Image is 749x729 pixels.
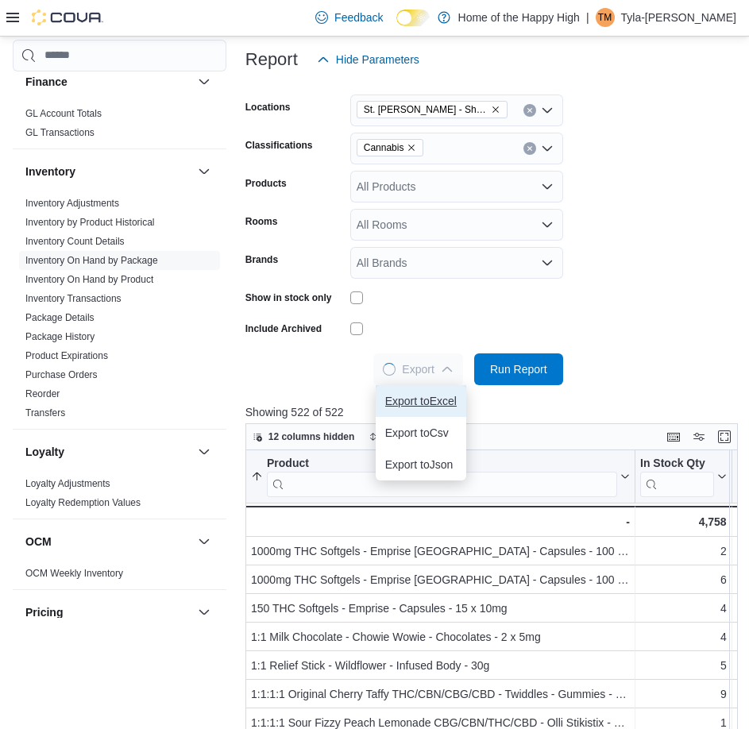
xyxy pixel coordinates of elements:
label: Products [245,177,287,190]
p: Home of the Happy High [458,8,580,27]
button: Open list of options [541,142,554,155]
button: Display options [689,427,708,446]
span: Purchase Orders [25,368,98,381]
label: Locations [245,101,291,114]
button: Inventory [25,164,191,179]
span: Loyalty Redemption Values [25,496,141,509]
a: Inventory On Hand by Package [25,255,158,266]
a: Feedback [309,2,389,33]
div: 5 [640,656,727,675]
label: Classifications [245,139,313,152]
label: Rooms [245,215,278,228]
a: OCM Weekly Inventory [25,568,123,579]
button: OCM [195,532,214,551]
a: Package History [25,331,95,342]
span: Loading [380,361,399,379]
label: Include Archived [245,322,322,335]
button: Loyalty [195,442,214,461]
a: Loyalty Redemption Values [25,497,141,508]
span: Cannabis [364,140,404,156]
label: Show in stock only [245,291,332,304]
span: Export to Json [385,458,457,471]
p: Tyla-[PERSON_NAME] [621,8,736,27]
p: | [586,8,589,27]
div: In Stock Qty [640,456,714,496]
button: Pricing [25,604,191,620]
button: Clear input [523,104,536,117]
button: Export toExcel [376,385,466,417]
button: Finance [195,72,214,91]
button: Open list of options [541,180,554,193]
div: 9 [640,685,727,704]
div: Tyla-Moon Simpson [596,8,615,27]
button: Export toCsv [376,417,466,449]
button: Remove Cannabis from selection in this group [407,143,416,152]
a: GL Transactions [25,127,95,138]
div: - [250,512,630,531]
button: Clear input [523,142,536,155]
button: OCM [25,534,191,550]
div: 1:1 Relief Stick - Wildflower - Infused Body - 30g [251,656,630,675]
a: Inventory Count Details [25,236,125,247]
div: 4 [640,599,727,618]
span: Inventory On Hand by Package [25,254,158,267]
span: Export to Excel [385,395,457,407]
button: Pricing [195,603,214,622]
button: Keyboard shortcuts [664,427,683,446]
div: 2 [640,542,727,561]
button: Enter fullscreen [715,427,734,446]
button: Inventory [195,162,214,181]
h3: Pricing [25,604,63,620]
div: Product [267,456,617,496]
button: Product [251,456,630,496]
p: Showing 522 of 522 [245,404,743,420]
span: Package History [25,330,95,343]
span: Export to Csv [385,426,457,439]
a: Inventory by Product Historical [25,217,155,228]
a: Inventory Adjustments [25,198,119,209]
a: Package Details [25,312,95,323]
a: Loyalty Adjustments [25,478,110,489]
div: Product [267,456,617,471]
span: Product Expirations [25,349,108,362]
button: LoadingExport [373,353,462,385]
div: In Stock Qty [640,456,714,471]
span: Hide Parameters [336,52,419,67]
img: Cova [32,10,103,25]
span: Cannabis [357,139,424,156]
a: Reorder [25,388,60,399]
h3: OCM [25,534,52,550]
div: 6 [640,570,727,589]
div: 4 [640,627,727,646]
span: Inventory Count Details [25,235,125,248]
button: Run Report [474,353,563,385]
span: Feedback [334,10,383,25]
span: Inventory On Hand by Product [25,273,153,286]
div: 1:1:1:1 Original Cherry Taffy THC/CBN/CBG/CBD - Twiddles - Gummies - 4 x 2.5mg [251,685,630,704]
h3: Loyalty [25,444,64,460]
span: Loyalty Adjustments [25,477,110,490]
span: St. [PERSON_NAME] - Shoppes @ [PERSON_NAME] - Fire & Flower [364,102,488,118]
span: Dark Mode [396,26,397,27]
div: 150 THC Softgels - Emprise - Capsules - 15 x 10mg [251,599,630,618]
button: Loyalty [25,444,191,460]
button: Export toJson [376,449,466,480]
a: Inventory On Hand by Product [25,274,153,285]
button: Finance [25,74,191,90]
button: Remove St. Albert - Shoppes @ Giroux - Fire & Flower from selection in this group [491,105,500,114]
h3: Inventory [25,164,75,179]
a: GL Account Totals [25,108,102,119]
span: St. Albert - Shoppes @ Giroux - Fire & Flower [357,101,508,118]
div: Inventory [13,194,226,429]
span: 12 columns hidden [268,430,355,443]
a: Inventory Transactions [25,293,122,304]
span: Package Details [25,311,95,324]
h3: Finance [25,74,68,90]
span: GL Account Totals [25,107,102,120]
button: Open list of options [541,104,554,117]
button: Open list of options [541,256,554,269]
div: 1000mg THC Softgels - Emprise [GEOGRAPHIC_DATA] - Capsules - 100 x 10mg [251,542,630,561]
a: Purchase Orders [25,369,98,380]
span: Run Report [490,361,547,377]
span: Export [383,353,453,385]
